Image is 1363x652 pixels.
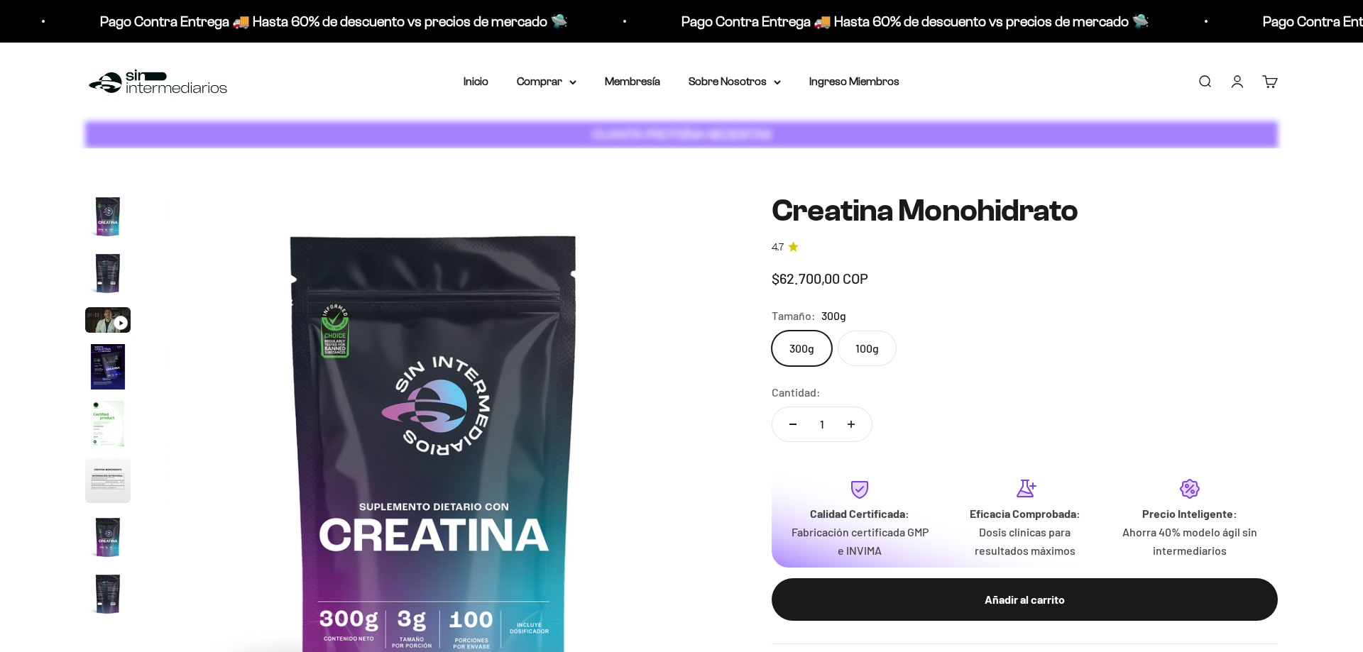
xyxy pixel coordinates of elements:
p: Dosis clínicas para resultados máximos [953,523,1095,559]
img: Creatina Monohidrato [85,344,131,389]
a: Membresía [605,75,660,87]
button: Ir al artículo 4 [85,344,131,394]
div: Añadir al carrito [800,590,1249,609]
img: Creatina Monohidrato [85,514,131,560]
p: Fabricación certificada GMP e INVIMA [789,523,931,559]
p: Ahorra 40% modelo ágil sin intermediarios [1119,523,1261,559]
span: 4.7 [772,240,784,255]
button: Ir al artículo 1 [85,194,131,243]
a: Ingreso Miembros [809,75,899,87]
img: Creatina Monohidrato [85,250,131,296]
button: Ir al artículo 8 [85,571,131,621]
strong: Eficacia Comprobada: [970,507,1080,520]
span: 300g [821,306,846,325]
strong: Precio Inteligente: [1142,507,1237,520]
strong: Calidad Certificada: [810,507,909,520]
h1: Creatina Monohidrato [772,194,1278,228]
img: Creatina Monohidrato [85,401,131,446]
button: Reducir cantidad [772,407,814,441]
img: Creatina Monohidrato [85,194,131,239]
strong: CUANTA PROTEÍNA NECESITAS [592,127,772,142]
summary: Comprar [517,72,576,91]
sale-price: $62.700,00 COP [772,267,868,289]
a: Inicio [464,75,488,87]
button: Añadir al carrito [772,578,1278,621]
button: Ir al artículo 3 [85,307,131,337]
p: Pago Contra Entrega 🚚 Hasta 60% de descuento vs precios de mercado 🛸 [96,10,564,33]
button: Ir al artículo 7 [85,514,131,564]
p: Pago Contra Entrega 🚚 Hasta 60% de descuento vs precios de mercado 🛸 [677,10,1145,33]
summary: Sobre Nosotros [689,72,781,91]
button: Ir al artículo 2 [85,250,131,300]
label: Cantidad: [772,383,821,402]
button: Ir al artículo 5 [85,401,131,451]
legend: Tamaño: [772,306,816,325]
img: Creatina Monohidrato [85,458,131,503]
button: Aumentar cantidad [831,407,872,441]
a: 4.74.7 de 5.0 estrellas [772,240,1278,255]
button: Ir al artículo 6 [85,458,131,507]
img: Creatina Monohidrato [85,571,131,617]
